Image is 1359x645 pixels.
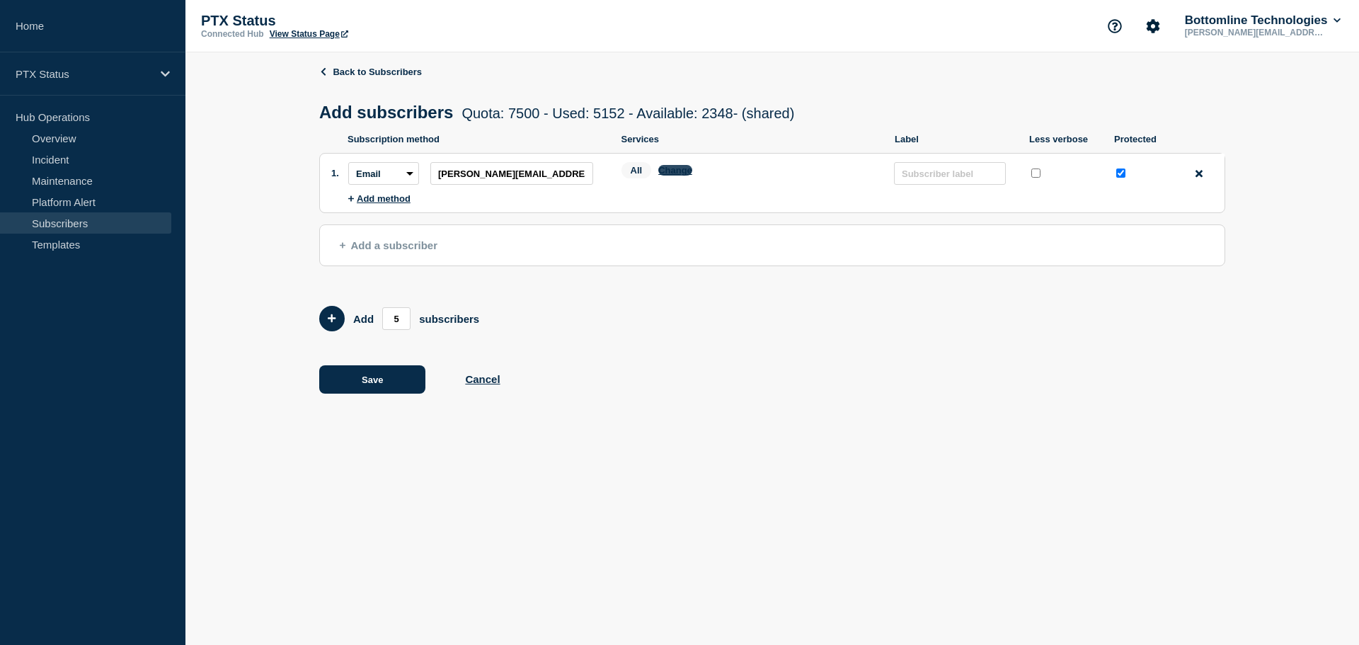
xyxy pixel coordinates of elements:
[461,105,794,121] span: Quota: 7500 - Used: 5152 - Available: 2348 - (shared)
[382,307,411,330] input: Add members count
[1100,11,1130,41] button: Support
[319,67,422,77] a: Back to Subscribers
[1031,169,1040,178] input: less verbose checkbox
[465,373,500,385] button: Cancel
[319,365,425,394] button: Save
[319,306,345,331] button: Add 5 team members
[201,29,264,39] p: Connected Hub
[621,134,881,144] p: Services
[270,29,348,39] a: View Status Page
[430,162,593,185] input: subscription-address
[201,13,484,29] p: PTX Status
[353,313,374,325] p: Add
[319,224,1225,266] button: Add a subscriber
[419,313,479,325] p: subscribers
[1138,11,1168,41] button: Account settings
[1182,28,1329,38] p: [PERSON_NAME][EMAIL_ADDRESS][PERSON_NAME][DOMAIN_NAME]
[348,193,411,204] button: Add method
[319,103,794,122] h1: Add subscribers
[658,165,692,176] button: Change
[331,168,339,178] span: 1.
[1182,13,1343,28] button: Bottomline Technologies
[340,239,437,251] span: Add a subscriber
[348,134,607,144] p: Subscription method
[1114,134,1171,144] p: Protected
[621,162,652,178] span: All
[895,134,1015,144] p: Label
[894,162,1006,185] input: Subscriber label
[16,68,151,80] p: PTX Status
[1029,134,1100,144] p: Less verbose
[1116,169,1125,178] input: protected checkbox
